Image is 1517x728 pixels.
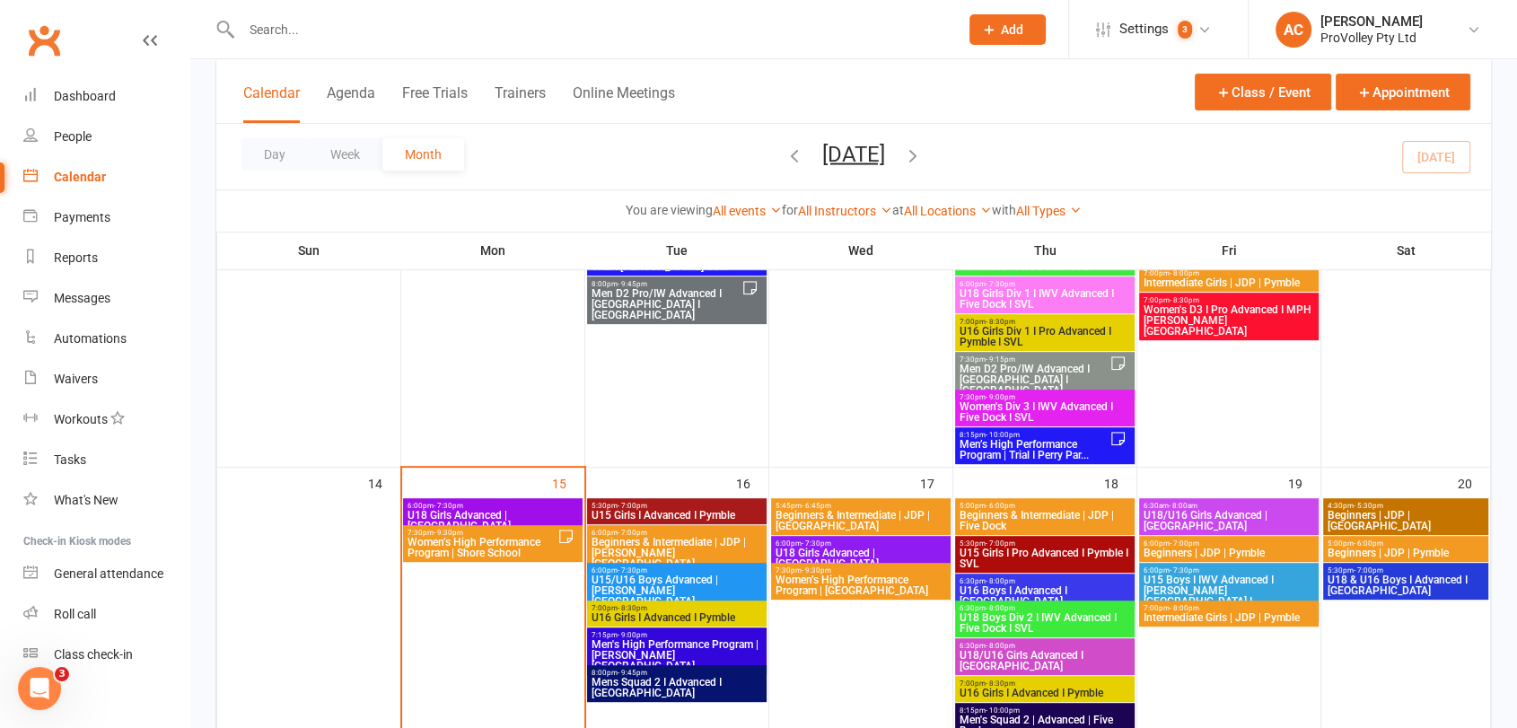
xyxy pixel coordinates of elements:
span: 7:15pm [591,631,763,639]
div: Messages [54,291,110,305]
span: - 10:00pm [986,431,1020,439]
span: 5:00pm [959,502,1131,510]
span: - 7:00pm [618,502,647,510]
span: 8:00pm [591,280,741,288]
span: 6:00pm [775,539,947,548]
span: 3 [55,667,69,681]
span: 6:00pm [959,280,1131,288]
span: - 7:30pm [434,502,463,510]
span: Men’s High Performance Program | Trial I [PERSON_NAME] Co... [591,250,763,272]
span: - 8:00am [1169,502,1197,510]
span: 5:45pm [775,502,947,510]
span: U15 Girls I Advanced I Pymble [591,510,763,521]
th: Tue [585,232,769,269]
span: 5:30pm [1327,566,1485,575]
th: Fri [1137,232,1321,269]
span: - 8:30pm [618,604,647,612]
button: Agenda [327,84,375,123]
span: - 9:00pm [986,393,1015,401]
span: - 7:00pm [618,529,647,537]
span: 6:30pm [959,577,1131,585]
span: 7:30pm [959,393,1131,401]
input: Search... [236,17,946,42]
span: - 10:00pm [986,706,1020,715]
div: Workouts [54,412,108,426]
span: 7:00pm [591,604,763,612]
button: Free Trials [402,84,468,123]
span: - 8:00pm [986,577,1015,585]
span: Settings [1119,9,1169,49]
span: 5:30pm [959,539,1131,548]
a: All Locations [904,204,992,218]
span: - 9:45pm [618,280,647,288]
button: Appointment [1336,74,1470,110]
span: - 7:30pm [986,280,1015,288]
span: 7:00pm [1143,604,1315,612]
span: - 9:30pm [434,529,463,537]
span: U15 Boys I IWV Advanced I [PERSON_NAME][GEOGRAPHIC_DATA] I [GEOGRAPHIC_DATA] [1143,575,1315,618]
a: People [23,117,189,157]
span: 7:00pm [959,680,1131,688]
a: All Instructors [798,204,892,218]
button: Trainers [495,84,546,123]
div: 20 [1458,468,1490,497]
span: 8:15pm [959,706,1131,715]
span: Beginners | JDP | Pymble [1327,548,1485,558]
span: - 8:00pm [1170,269,1199,277]
span: Women's D3 I Pro Advanced I MPH [PERSON_NAME][GEOGRAPHIC_DATA] [1143,304,1315,337]
a: Workouts [23,399,189,440]
strong: for [782,203,798,217]
th: Sun [217,232,401,269]
div: Automations [54,331,127,346]
span: - 8:00pm [986,604,1015,612]
a: Roll call [23,594,189,635]
div: Waivers [54,372,98,386]
span: - 6:00pm [986,502,1015,510]
button: Calendar [243,84,300,123]
span: U15/U16 Boys Advanced | [PERSON_NAME][GEOGRAPHIC_DATA] [591,575,763,607]
span: 6:30am [1143,502,1315,510]
div: Dashboard [54,89,116,103]
span: 7:00pm [959,318,1131,326]
button: Add [969,14,1046,45]
a: Class kiosk mode [23,635,189,675]
div: What's New [54,493,118,507]
span: - 7:00pm [1354,566,1383,575]
a: Automations [23,319,189,359]
a: All events [713,204,782,218]
span: - 7:30pm [1170,566,1199,575]
span: U16 Girls I Advanced I Pymble [959,688,1131,698]
span: 6:30pm [959,604,1131,612]
span: 6:00pm [407,502,579,510]
button: Day [241,138,308,171]
span: U18 Boys Div 2 I IWV Advanced I Five Dock I SVL [959,250,1109,272]
div: [PERSON_NAME] [1320,13,1423,30]
span: U18/U16 Girls Advanced I [GEOGRAPHIC_DATA] [959,650,1131,671]
span: - 9:00pm [618,631,647,639]
span: Intermediate Girls | JDP | Pymble [1143,277,1315,288]
span: Women’s High Performance Program | [GEOGRAPHIC_DATA] [775,575,947,596]
span: - 8:30pm [986,318,1015,326]
div: 19 [1288,468,1320,497]
span: 7:30pm [407,529,557,537]
span: - 7:00pm [1170,539,1199,548]
span: - 9:15pm [986,355,1015,364]
div: AC [1276,12,1311,48]
button: Class / Event [1195,74,1331,110]
button: Online Meetings [573,84,675,123]
span: Add [1001,22,1023,37]
div: Reports [54,250,98,265]
div: General attendance [54,566,163,581]
a: All Types [1016,204,1082,218]
a: Calendar [23,157,189,197]
div: 18 [1104,468,1136,497]
span: Beginners & Intermediate | JDP | [GEOGRAPHIC_DATA] [775,510,947,531]
button: Month [382,138,464,171]
span: 3 [1178,21,1192,39]
span: - 5:30pm [1354,502,1383,510]
span: 5:00pm [1327,539,1485,548]
a: Reports [23,238,189,278]
span: 6:00pm [591,529,763,537]
div: 16 [736,468,768,497]
span: U18 Girls Advanced | [GEOGRAPHIC_DATA] [775,548,947,569]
